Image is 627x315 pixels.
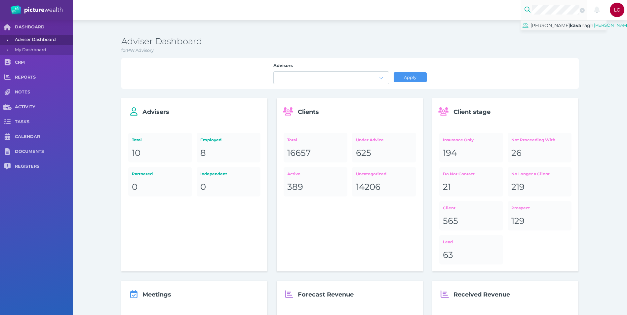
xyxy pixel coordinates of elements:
span: Client [443,205,455,210]
div: 625 [356,148,412,159]
div: Leila Craig [610,3,624,17]
span: CALENDAR [15,134,73,140]
span: Prospect [511,205,530,210]
span: CRM [15,60,73,65]
div: 565 [443,216,499,227]
h3: Adviser Dashboard [121,36,579,47]
span: Lead [443,239,453,244]
label: Advisers [273,63,389,71]
span: Adviser Dashboard [15,35,70,45]
a: [PERSON_NAME]kavanagh[PERSON_NAME]Kavanagh [521,20,607,30]
div: 219 [511,182,568,193]
p: for PW Advisory [121,47,579,54]
a: Independent0 [197,167,260,196]
div: 8 [200,148,257,159]
div: 63 [443,250,499,261]
span: Independent [200,171,227,176]
span: nagh [581,22,593,28]
span: LC [614,7,620,13]
img: PW [11,5,62,15]
span: Client stage [453,108,490,116]
span: My Dashboard [15,45,70,55]
span: DOCUMENTS [15,149,73,155]
span: Do Not Contact [443,171,475,176]
span: ACTIVITY [15,104,73,110]
a: Under Advice625 [352,133,416,162]
span: No Longer a Client [511,171,550,176]
a: Employed8 [197,133,260,162]
span: Total [287,137,297,142]
span: [PERSON_NAME] [530,22,570,28]
div: 129 [511,216,568,227]
div: 0 [132,182,188,193]
span: Received Revenue [453,291,510,298]
span: Meetings [142,291,171,298]
div: 14206 [356,182,412,193]
a: Active389 [284,167,347,196]
button: Clear [579,7,585,13]
div: 389 [287,182,344,193]
span: TASKS [15,119,73,125]
span: Insurance Only [443,137,474,142]
span: Not Proceeding With [511,137,555,142]
span: REPORTS [15,75,73,80]
span: Forecast Revenue [298,291,354,298]
div: 21 [443,182,499,193]
span: Under Advice [356,137,384,142]
button: Apply [394,72,427,82]
span: Clients [298,108,319,116]
span: Partnered [132,171,153,176]
a: Partnered0 [128,167,192,196]
span: Apply [401,75,419,80]
a: Total10 [128,133,192,162]
span: NOTES [15,89,73,95]
div: 0 [200,182,257,193]
span: Active [287,171,300,176]
div: 26 [511,148,568,159]
div: 10 [132,148,188,159]
span: DASHBOARD [15,24,73,30]
a: Total16657 [284,133,347,162]
span: Advisers [142,108,169,116]
span: kava [570,22,581,28]
span: REGISTERS [15,164,73,169]
div: 16657 [287,148,344,159]
span: Total [132,137,142,142]
span: Uncategorized [356,171,386,176]
div: 194 [443,148,499,159]
span: Employed [200,137,221,142]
